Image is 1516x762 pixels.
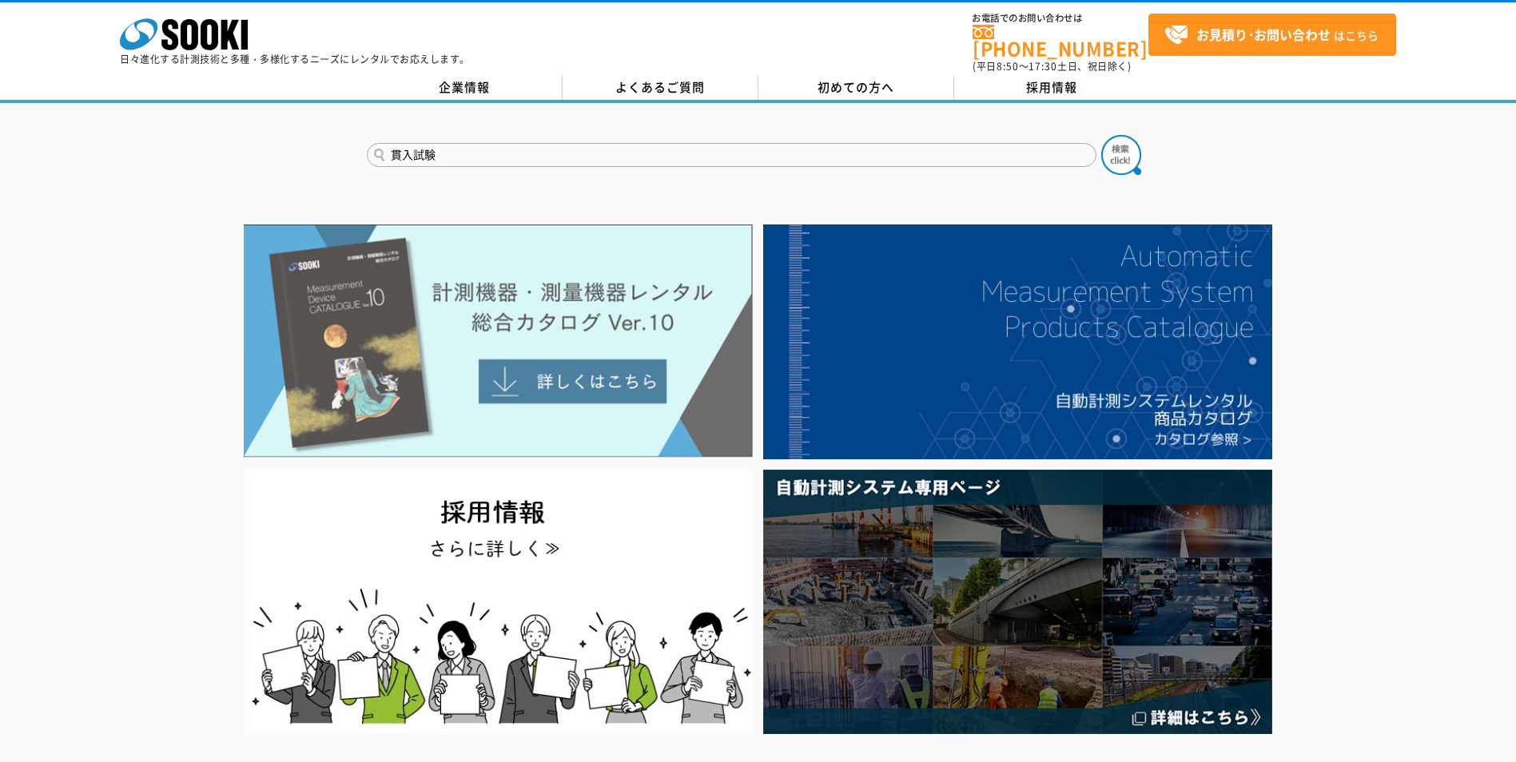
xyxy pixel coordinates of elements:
[763,470,1272,734] img: 自動計測システム専用ページ
[244,470,753,734] img: SOOKI recruit
[973,14,1148,23] span: お電話でのお問い合わせは
[954,76,1150,100] a: 採用情報
[973,59,1131,73] span: (平日 ～ 土日、祝日除く)
[1101,135,1141,175] img: btn_search.png
[563,76,758,100] a: よくあるご質問
[973,25,1148,58] a: [PHONE_NUMBER]
[1196,25,1331,44] strong: お見積り･お問い合わせ
[1029,59,1057,73] span: 17:30
[367,76,563,100] a: 企業情報
[997,59,1019,73] span: 8:50
[818,78,894,96] span: 初めての方へ
[763,224,1272,459] img: 自動計測システムカタログ
[1164,23,1379,47] span: はこちら
[244,224,753,458] img: Catalog Ver10
[758,76,954,100] a: 初めての方へ
[120,54,470,64] p: 日々進化する計測技術と多種・多様化するニーズにレンタルでお応えします。
[367,143,1096,167] input: 商品名、型式、NETIS番号を入力してください
[1148,14,1396,56] a: お見積り･お問い合わせはこちら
